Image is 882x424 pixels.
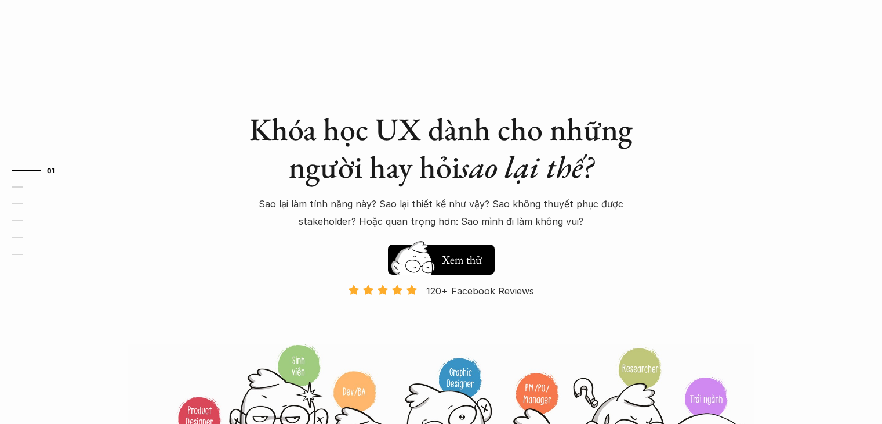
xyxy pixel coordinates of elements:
[47,166,55,174] strong: 01
[238,110,644,186] h1: Khóa học UX dành cho những người hay hỏi
[460,146,593,187] em: sao lại thế?
[440,251,483,268] h5: Xem thử
[426,282,534,300] p: 120+ Facebook Reviews
[388,239,495,275] a: Xem thử
[238,195,644,231] p: Sao lại làm tính năng này? Sao lại thiết kế như vậy? Sao không thuyết phục được stakeholder? Hoặc...
[12,163,67,177] a: 01
[338,284,545,343] a: 120+ Facebook Reviews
